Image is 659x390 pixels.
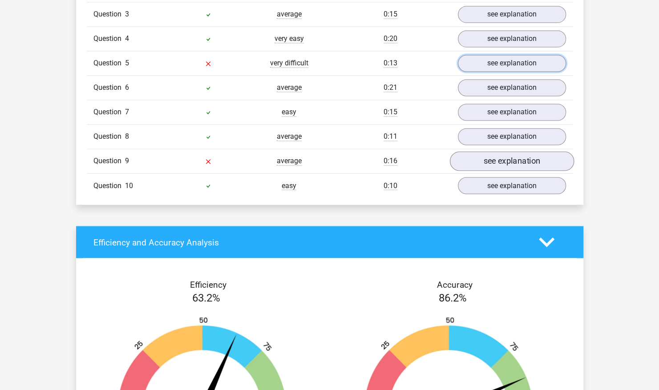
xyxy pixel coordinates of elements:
a: see explanation [458,55,566,72]
span: Question [93,33,125,44]
span: 5 [125,59,129,67]
span: easy [282,181,296,190]
span: 8 [125,132,129,141]
span: Question [93,82,125,93]
span: 9 [125,157,129,165]
span: Question [93,131,125,142]
span: 0:21 [384,83,397,92]
a: see explanation [458,6,566,23]
span: Question [93,9,125,20]
span: 10 [125,181,133,189]
span: Question [93,156,125,166]
span: 86.2% [439,291,467,304]
span: 4 [125,34,129,43]
span: 0:20 [384,34,397,43]
span: average [277,10,302,19]
h4: Efficiency [93,279,323,289]
span: average [277,132,302,141]
span: Question [93,107,125,117]
a: see explanation [449,152,574,171]
span: very difficult [270,59,308,68]
span: easy [282,108,296,117]
span: average [277,83,302,92]
span: average [277,157,302,165]
span: 0:15 [384,10,397,19]
span: 63.2% [192,291,220,304]
span: 0:15 [384,108,397,117]
span: very easy [275,34,304,43]
span: 0:16 [384,157,397,165]
a: see explanation [458,177,566,194]
span: 0:10 [384,181,397,190]
span: 0:11 [384,132,397,141]
span: 7 [125,108,129,116]
span: Question [93,58,125,68]
a: see explanation [458,104,566,121]
span: Question [93,180,125,191]
a: see explanation [458,128,566,145]
h4: Efficiency and Accuracy Analysis [93,237,526,247]
span: 6 [125,83,129,92]
span: 0:13 [384,59,397,68]
a: see explanation [458,30,566,47]
h4: Accuracy [340,279,570,289]
a: see explanation [458,79,566,96]
span: 3 [125,10,129,18]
